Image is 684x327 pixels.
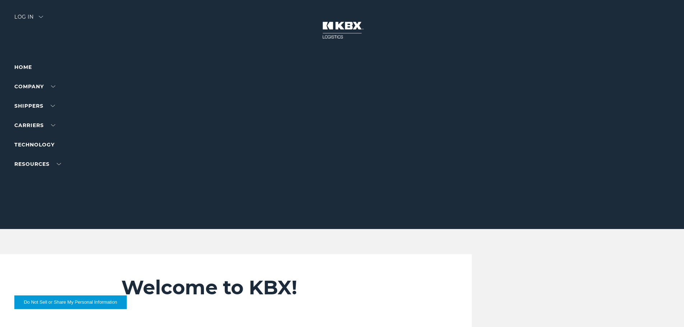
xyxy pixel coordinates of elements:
[14,83,55,90] a: Company
[39,16,43,18] img: arrow
[14,161,61,167] a: RESOURCES
[14,64,32,70] a: Home
[14,141,55,148] a: Technology
[121,276,429,299] h2: Welcome to KBX!
[315,14,369,46] img: kbx logo
[14,295,127,309] button: Do Not Sell or Share My Personal Information
[14,14,43,25] div: Log in
[14,103,55,109] a: SHIPPERS
[14,122,55,129] a: Carriers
